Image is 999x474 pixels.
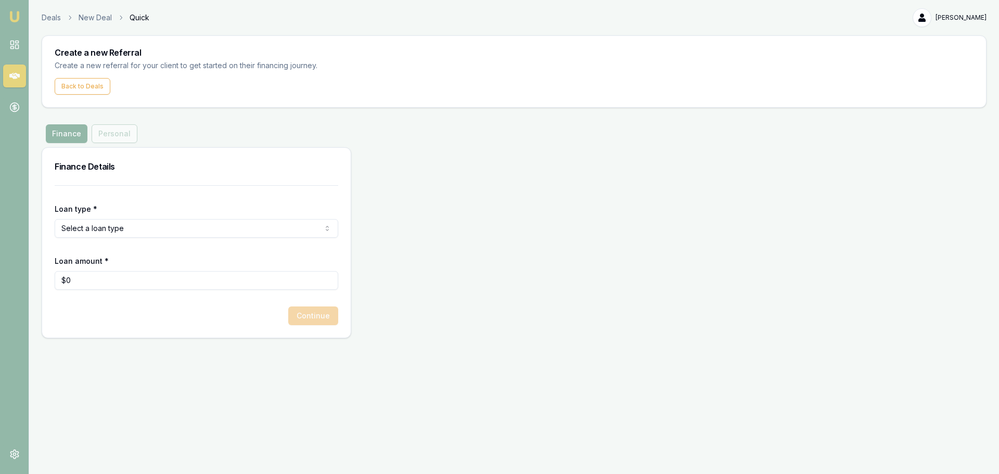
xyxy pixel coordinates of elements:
[55,78,110,95] button: Back to Deals
[46,124,87,143] button: Finance
[55,160,338,173] h3: Finance Details
[55,204,97,213] label: Loan type *
[8,10,21,23] img: emu-icon-u.png
[936,14,987,22] span: [PERSON_NAME]
[55,48,974,57] h3: Create a new Referral
[55,257,109,265] label: Loan amount *
[42,12,61,23] a: Deals
[55,60,321,72] p: Create a new referral for your client to get started on their financing journey.
[130,12,149,23] span: Quick
[79,12,112,23] a: New Deal
[42,12,149,23] nav: breadcrumb
[55,271,338,290] input: $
